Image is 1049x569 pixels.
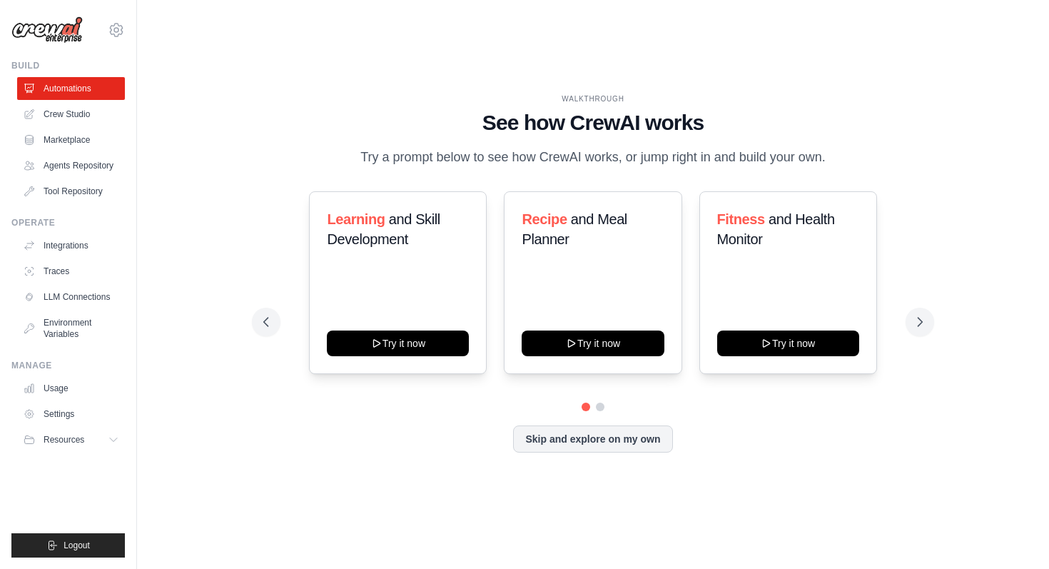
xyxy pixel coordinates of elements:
a: Traces [17,260,125,283]
span: Resources [44,434,84,445]
a: Agents Repository [17,154,125,177]
span: Fitness [717,211,765,227]
span: and Meal Planner [522,211,627,247]
button: Resources [17,428,125,451]
button: Try it now [327,331,469,356]
img: Logo [11,16,83,44]
a: Usage [17,377,125,400]
a: LLM Connections [17,286,125,308]
h1: See how CrewAI works [263,110,922,136]
a: Tool Repository [17,180,125,203]
a: Integrations [17,234,125,257]
p: Try a prompt below to see how CrewAI works, or jump right in and build your own. [353,147,833,168]
span: Learning [327,211,385,227]
button: Try it now [717,331,859,356]
div: Manage [11,360,125,371]
span: Recipe [522,211,567,227]
div: Operate [11,217,125,228]
button: Skip and explore on my own [513,426,672,453]
a: Environment Variables [17,311,125,346]
span: and Skill Development [327,211,440,247]
span: Logout [64,540,90,551]
a: Crew Studio [17,103,125,126]
button: Logout [11,533,125,558]
a: Settings [17,403,125,426]
div: WALKTHROUGH [263,94,922,104]
span: and Health Monitor [717,211,835,247]
button: Try it now [522,331,664,356]
div: Build [11,60,125,71]
a: Marketplace [17,129,125,151]
a: Automations [17,77,125,100]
